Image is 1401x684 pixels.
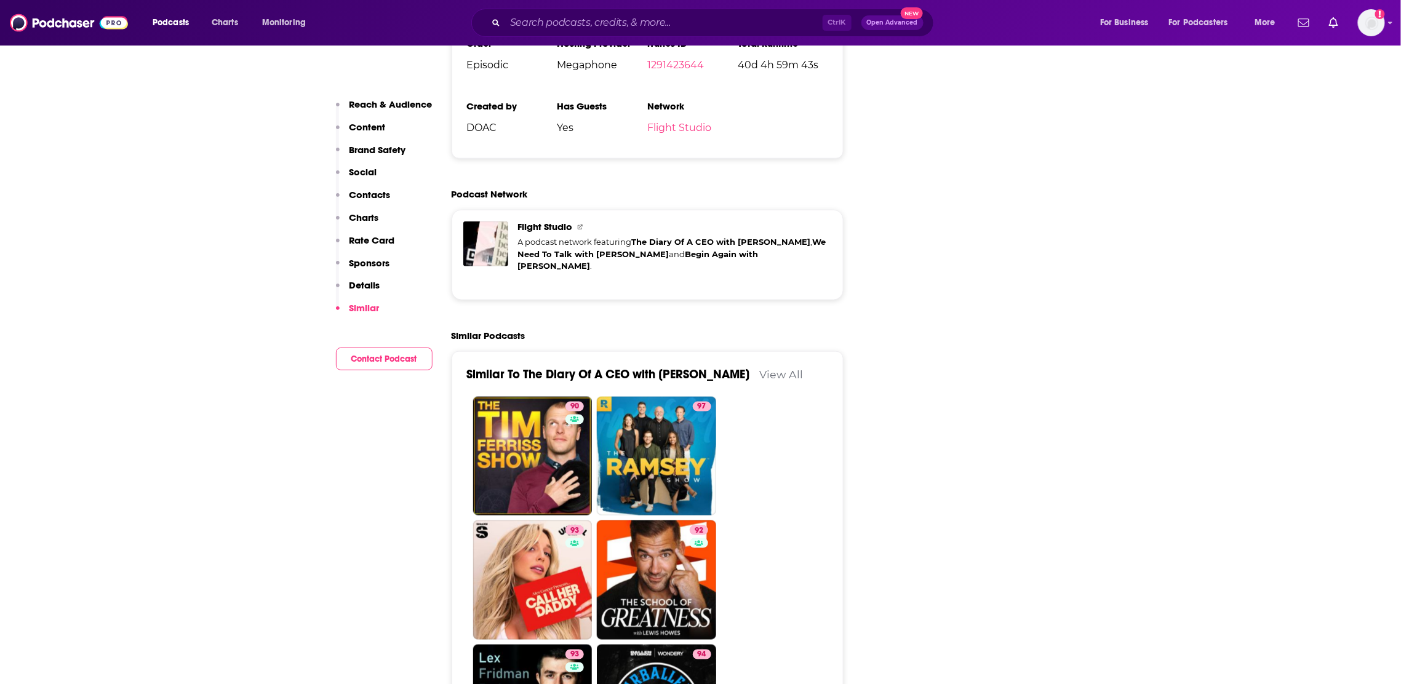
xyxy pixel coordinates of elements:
[1100,14,1149,31] span: For Business
[760,368,804,381] a: View All
[698,648,706,661] span: 94
[565,402,584,412] a: 90
[212,14,238,31] span: Charts
[336,189,391,212] button: Contacts
[867,20,918,26] span: Open Advanced
[336,279,380,302] button: Details
[473,520,593,640] a: 93
[811,237,813,247] span: ,
[557,122,647,133] span: Yes
[647,122,711,133] a: Flight Studio
[1246,13,1291,33] button: open menu
[518,236,832,272] div: A podcast network featuring .
[632,237,811,247] a: The Diary Of A CEO with [PERSON_NAME]
[10,11,128,34] img: Podchaser - Follow, Share and Rate Podcasts
[336,212,379,234] button: Charts
[557,100,647,112] h3: Has Guests
[452,330,525,341] h2: Similar Podcasts
[349,234,395,246] p: Rate Card
[1358,9,1385,36] span: Logged in as LindaBurns
[336,121,386,144] button: Content
[349,189,391,201] p: Contacts
[204,13,245,33] a: Charts
[336,302,380,325] button: Similar
[570,525,579,537] span: 93
[483,9,946,37] div: Search podcasts, credits, & more...
[336,144,406,167] button: Brand Safety
[505,13,823,33] input: Search podcasts, credits, & more...
[557,59,647,71] span: Megaphone
[669,249,685,259] span: and
[690,525,708,535] a: 92
[518,237,826,259] a: We Need To Talk with [PERSON_NAME]
[1324,12,1343,33] a: Show notifications dropdown
[467,367,750,382] a: Similar To The Diary Of A CEO with [PERSON_NAME]
[349,212,379,223] p: Charts
[336,98,433,121] button: Reach & Audience
[336,166,377,189] button: Social
[262,14,306,31] span: Monitoring
[570,400,579,413] span: 90
[698,400,706,413] span: 97
[823,15,852,31] span: Ctrl K
[349,98,433,110] p: Reach & Audience
[597,520,716,640] a: 92
[565,650,584,659] a: 93
[861,15,924,30] button: Open AdvancedNew
[452,188,528,200] h2: Podcast Network
[1092,13,1164,33] button: open menu
[349,279,380,291] p: Details
[336,234,395,257] button: Rate Card
[144,13,205,33] button: open menu
[1169,14,1228,31] span: For Podcasters
[336,257,390,280] button: Sponsors
[349,166,377,178] p: Social
[901,7,923,19] span: New
[473,397,593,516] a: 90
[565,525,584,535] a: 93
[597,397,716,516] a: 97
[463,221,508,266] a: Flight Studio
[336,348,433,370] button: Contact Podcast
[518,221,583,233] a: Flight Studio
[153,14,189,31] span: Podcasts
[467,122,557,133] span: DOAC
[647,100,738,112] h3: Network
[1255,14,1275,31] span: More
[1358,9,1385,36] button: Show profile menu
[1375,9,1385,19] svg: Add a profile image
[349,257,390,269] p: Sponsors
[693,650,711,659] a: 94
[349,144,406,156] p: Brand Safety
[467,59,557,71] span: Episodic
[349,121,386,133] p: Content
[738,59,828,71] span: 40d 4h 59m 43s
[647,59,704,71] a: 1291423644
[349,302,380,314] p: Similar
[253,13,322,33] button: open menu
[570,648,579,661] span: 93
[1161,13,1246,33] button: open menu
[1293,12,1314,33] a: Show notifications dropdown
[695,525,703,537] span: 92
[1358,9,1385,36] img: User Profile
[467,100,557,112] h3: Created by
[693,402,711,412] a: 97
